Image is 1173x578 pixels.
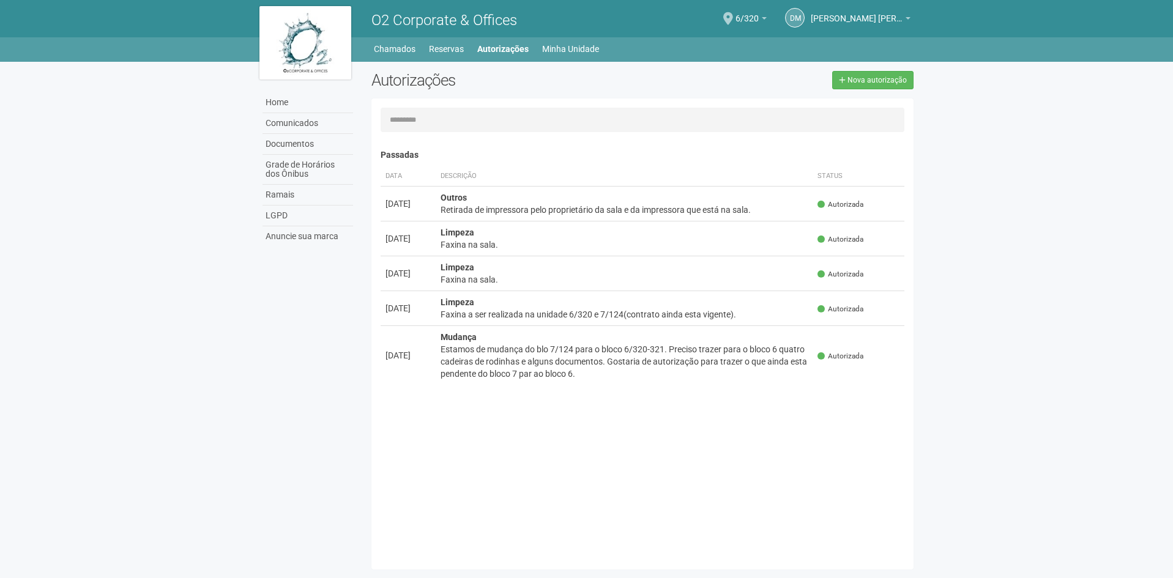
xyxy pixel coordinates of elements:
[371,71,633,89] h2: Autorizações
[374,40,415,57] a: Chamados
[371,12,517,29] span: O2 Corporate & Offices
[263,185,353,206] a: Ramais
[817,234,863,245] span: Autorizada
[263,226,353,246] a: Anuncie sua marca
[263,206,353,226] a: LGPD
[477,40,529,57] a: Autorizações
[429,40,464,57] a: Reservas
[813,166,904,187] th: Status
[263,155,353,185] a: Grade de Horários dos Ônibus
[441,204,808,216] div: Retirada de impressora pelo proprietário da sala e da impressora que está na sala.
[817,269,863,280] span: Autorizada
[542,40,599,57] a: Minha Unidade
[847,76,907,84] span: Nova autorização
[441,193,467,202] strong: Outros
[817,351,863,361] span: Autorizada
[259,6,351,80] img: logo.jpg
[811,2,903,23] span: Daniela Monteiro Teixeira Mendes
[441,308,808,320] div: Faxina a ser realizada na unidade 6/320 e 7/124(contrato ainda esta vigente).
[385,349,431,361] div: [DATE]
[263,92,353,113] a: Home
[381,166,436,187] th: Data
[811,15,910,25] a: [PERSON_NAME] [PERSON_NAME]
[381,150,905,160] h4: Passadas
[385,302,431,314] div: [DATE]
[441,332,477,342] strong: Mudança
[385,267,431,280] div: [DATE]
[441,262,474,272] strong: Limpeza
[817,304,863,314] span: Autorizada
[817,199,863,210] span: Autorizada
[441,273,808,286] div: Faxina na sala.
[385,232,431,245] div: [DATE]
[436,166,813,187] th: Descrição
[735,15,767,25] a: 6/320
[441,239,808,251] div: Faxina na sala.
[785,8,805,28] a: DM
[263,113,353,134] a: Comunicados
[385,198,431,210] div: [DATE]
[735,2,759,23] span: 6/320
[441,228,474,237] strong: Limpeza
[263,134,353,155] a: Documentos
[832,71,914,89] a: Nova autorização
[441,343,808,380] div: Estamos de mudança do blo 7/124 para o bloco 6/320-321. Preciso trazer para o bloco 6 quatro cade...
[441,297,474,307] strong: Limpeza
